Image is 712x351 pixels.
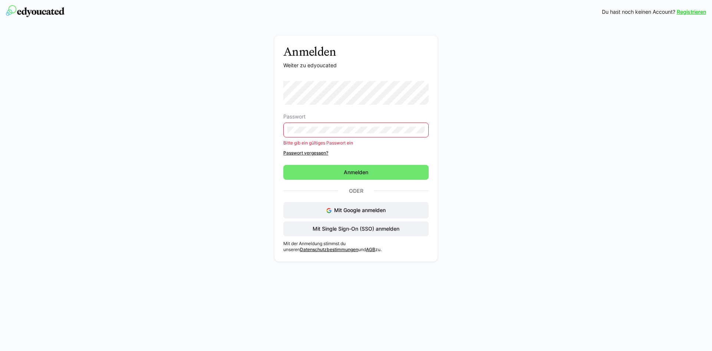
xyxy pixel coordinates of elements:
[334,207,386,213] span: Mit Google anmelden
[366,247,375,252] a: AGB
[300,247,358,252] a: Datenschutzbestimmungen
[283,62,429,69] p: Weiter zu edyoucated
[677,8,706,16] a: Registrieren
[283,114,306,120] span: Passwort
[283,140,353,146] span: Bitte gib ein gültiges Passwort ein
[283,241,429,253] p: Mit der Anmeldung stimmst du unseren und zu.
[283,45,429,59] h3: Anmelden
[343,169,369,176] span: Anmelden
[283,150,429,156] a: Passwort vergessen?
[338,186,374,196] p: Oder
[602,8,675,16] span: Du hast noch keinen Account?
[283,165,429,180] button: Anmelden
[283,202,429,218] button: Mit Google anmelden
[283,221,429,236] button: Mit Single Sign-On (SSO) anmelden
[311,225,400,233] span: Mit Single Sign-On (SSO) anmelden
[6,5,65,17] img: edyoucated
